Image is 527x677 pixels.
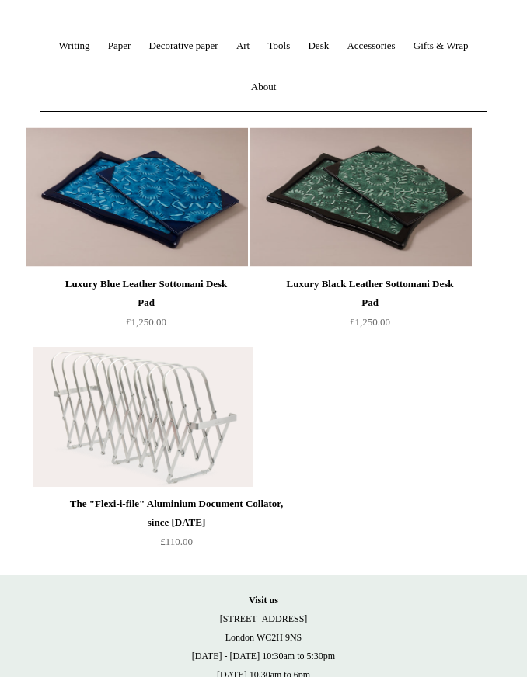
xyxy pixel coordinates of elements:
[160,536,193,548] span: £110.00
[339,26,403,68] a: Accessories
[68,495,285,533] div: The "Flexi-i-file" Aluminium Document Collator, since [DATE]
[281,268,458,332] a: Luxury Black Leather Sottomani Desk Pad £1,250.00
[406,26,476,68] a: Gifts & Wrap
[58,128,278,268] a: Luxury Blue Leather Sottomani Desk Pad Luxury Blue Leather Sottomani Desk Pad
[300,26,337,68] a: Desk
[64,348,284,488] a: The "Flexi-i-file" Aluminium Document Collator, since 1941 The "Flexi-i-file" Aluminium Document ...
[141,26,226,68] a: Decorative paper
[229,26,257,68] a: Art
[26,128,247,268] img: Luxury Blue Leather Sottomani Desk Pad
[250,128,471,268] img: Luxury Black Leather Sottomani Desk Pad
[64,488,289,552] a: The "Flexi-i-file" Aluminium Document Collator, since [DATE] £110.00
[100,26,139,68] a: Paper
[260,26,298,68] a: Tools
[350,317,390,328] span: £1,250.00
[126,317,166,328] span: £1,250.00
[51,26,97,68] a: Writing
[33,348,253,488] img: The "Flexi-i-file" Aluminium Document Collator, since 1941
[281,128,502,268] a: Luxury Black Leather Sottomani Desk Pad Luxury Black Leather Sottomani Desk Pad
[58,268,234,332] a: Luxury Blue Leather Sottomani Desk Pad £1,250.00
[243,68,284,109] a: About
[285,276,454,313] div: Luxury Black Leather Sottomani Desk Pad
[61,276,230,313] div: Luxury Blue Leather Sottomani Desk Pad
[249,595,278,606] strong: Visit us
